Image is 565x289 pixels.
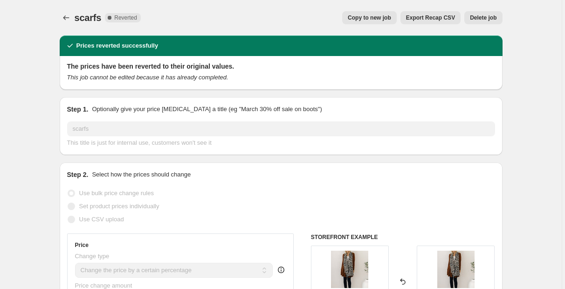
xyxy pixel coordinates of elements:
div: help [276,265,286,275]
span: This title is just for internal use, customers won't see it [67,139,212,146]
i: This job cannot be edited because it has already completed. [67,74,228,81]
span: Copy to new job [348,14,391,21]
span: Use CSV upload [79,216,124,223]
h6: STOREFRONT EXAMPLE [311,233,495,241]
span: Price change amount [75,282,132,289]
h2: Step 2. [67,170,89,179]
span: Delete job [470,14,496,21]
span: Use bulk price change rules [79,190,154,197]
img: CleoScarfReshoot_1_80x.jpg [331,251,368,288]
h3: Price [75,241,89,249]
span: Change type [75,253,110,260]
input: 30% off holiday sale [67,121,495,136]
span: scarfs [75,13,102,23]
h2: The prices have been reverted to their original values. [67,62,495,71]
span: Reverted [114,14,137,21]
img: CleoScarfReshoot_1_80x.jpg [437,251,475,288]
button: Export Recap CSV [400,11,461,24]
span: Set product prices individually [79,203,159,210]
p: Select how the prices should change [92,170,191,179]
button: Price change jobs [60,11,73,24]
button: Copy to new job [342,11,397,24]
h2: Step 1. [67,105,89,114]
p: Optionally give your price [MEDICAL_DATA] a title (eg "March 30% off sale on boots") [92,105,322,114]
button: Delete job [464,11,502,24]
span: Export Recap CSV [406,14,455,21]
h2: Prices reverted successfully [76,41,158,50]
